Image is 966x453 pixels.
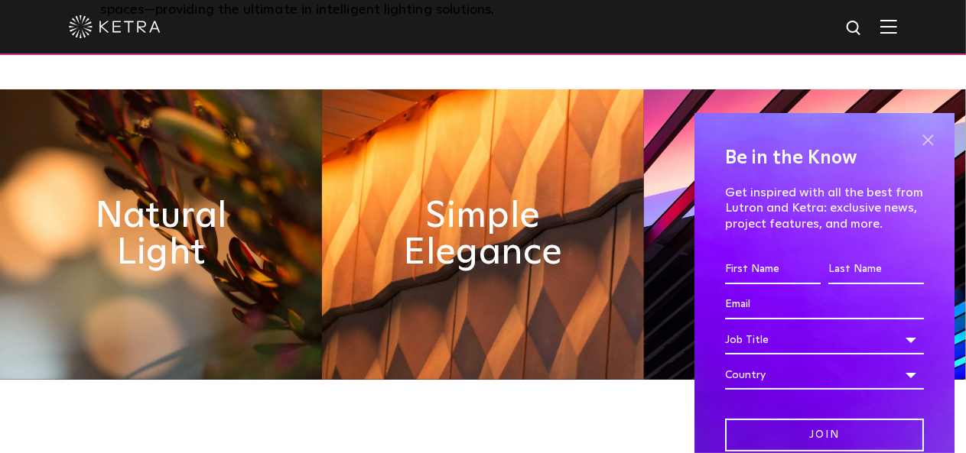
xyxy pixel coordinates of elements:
p: Get inspired with all the best from Lutron and Ketra: exclusive news, project features, and more. [725,185,924,232]
img: ketra-logo-2019-white [69,15,161,38]
img: search icon [845,19,864,38]
h2: Simple Elegance [402,198,564,271]
input: Email [725,290,924,319]
input: Last Name [828,255,924,284]
img: flexible_timeless_ketra [644,89,966,380]
img: Hamburger%20Nav.svg [880,19,897,34]
h4: Be in the Know [725,144,924,173]
input: Join [725,419,924,451]
h2: Natural Light [80,198,242,271]
div: Job Title [725,325,924,354]
img: simple_elegance [322,89,644,380]
input: First Name [725,255,821,284]
div: Country [725,361,924,390]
